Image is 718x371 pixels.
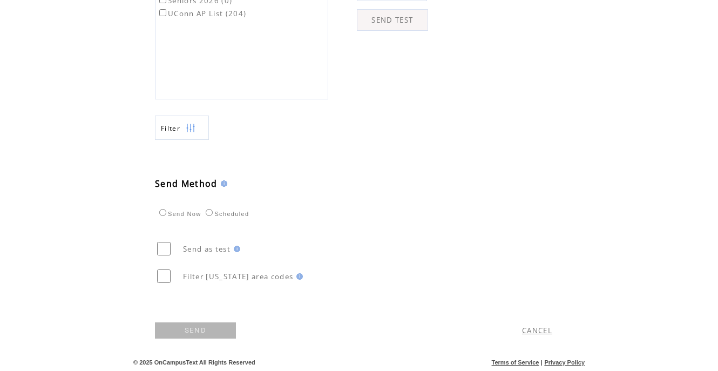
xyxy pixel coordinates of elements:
[183,244,231,254] span: Send as test
[541,359,543,366] span: |
[133,359,255,366] span: © 2025 OnCampusText All Rights Reserved
[157,211,201,217] label: Send Now
[544,359,585,366] a: Privacy Policy
[203,211,249,217] label: Scheduled
[293,273,303,280] img: help.gif
[218,180,227,187] img: help.gif
[155,322,236,339] a: SEND
[155,178,218,190] span: Send Method
[206,209,213,216] input: Scheduled
[155,116,209,140] a: Filter
[161,124,180,133] span: Show filters
[159,209,166,216] input: Send Now
[231,246,240,252] img: help.gif
[157,9,246,18] label: UConn AP List (204)
[183,272,293,281] span: Filter [US_STATE] area codes
[522,326,552,335] a: CANCEL
[357,9,428,31] a: SEND TEST
[186,116,195,140] img: filters.png
[492,359,539,366] a: Terms of Service
[159,9,166,16] input: UConn AP List (204)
